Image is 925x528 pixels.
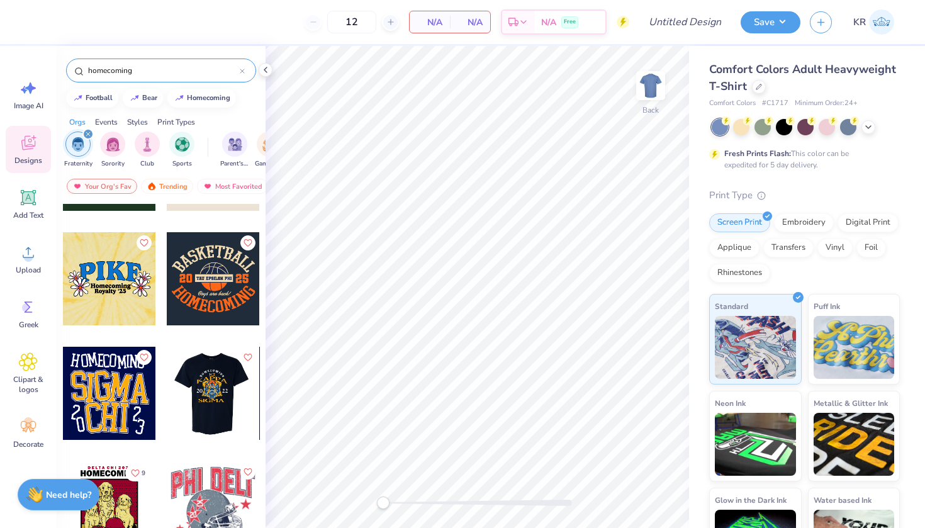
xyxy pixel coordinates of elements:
span: 9 [142,470,145,476]
strong: Need help? [46,489,91,501]
div: Orgs [69,116,86,128]
div: football [86,94,113,101]
span: # C1717 [762,98,788,109]
span: Fraternity [64,159,92,169]
span: Club [140,159,154,169]
span: Glow in the Dark Ink [715,493,787,507]
span: Metallic & Glitter Ink [814,396,888,410]
div: Print Type [709,188,900,203]
div: filter for Sports [169,132,194,169]
img: trend_line.gif [73,94,83,102]
button: Like [125,464,151,481]
span: Free [564,18,576,26]
div: Screen Print [709,213,770,232]
span: KR [853,15,866,30]
span: Image AI [14,101,43,111]
span: Sorority [101,159,125,169]
div: Accessibility label [377,497,390,509]
button: filter button [100,132,125,169]
button: Like [240,350,255,365]
span: Game Day [255,159,284,169]
span: Sports [172,159,192,169]
span: Comfort Colors [709,98,756,109]
div: Digital Print [838,213,899,232]
div: Vinyl [817,239,853,257]
button: filter button [64,132,92,169]
input: Try "Alpha" [87,64,240,77]
div: Applique [709,239,760,257]
img: most_fav.gif [72,182,82,191]
img: Parent's Weekend Image [228,137,242,152]
button: homecoming [167,89,236,108]
span: Neon Ink [715,396,746,410]
div: homecoming [187,94,230,101]
img: trend_line.gif [174,94,184,102]
img: Sorority Image [106,137,120,152]
img: Sports Image [175,137,189,152]
img: Back [638,73,663,98]
div: filter for Club [135,132,160,169]
div: bear [142,94,157,101]
div: Back [642,104,659,116]
img: trending.gif [147,182,157,191]
div: filter for Fraternity [64,132,92,169]
div: This color can be expedited for 5 day delivery. [724,148,879,171]
img: Fraternity Image [71,137,85,152]
div: Most Favorited [197,179,268,194]
span: Puff Ink [814,300,840,313]
span: Minimum Order: 24 + [795,98,858,109]
strong: Fresh Prints Flash: [724,149,791,159]
span: Greek [19,320,38,330]
span: Water based Ink [814,493,872,507]
div: Rhinestones [709,264,770,283]
button: filter button [255,132,284,169]
img: most_fav.gif [203,182,213,191]
button: football [66,89,118,108]
img: Puff Ink [814,316,895,379]
button: Like [137,350,152,365]
button: bear [123,89,163,108]
input: Untitled Design [639,9,731,35]
button: Like [240,235,255,250]
img: Krisnee Rouseau [869,9,894,35]
img: Metallic & Glitter Ink [814,413,895,476]
div: Your Org's Fav [67,179,137,194]
div: Events [95,116,118,128]
span: Standard [715,300,748,313]
span: Decorate [13,439,43,449]
button: filter button [220,132,249,169]
button: Save [741,11,800,33]
a: KR [848,9,900,35]
img: Neon Ink [715,413,796,476]
input: – – [327,11,376,33]
div: Styles [127,116,148,128]
div: Foil [856,239,886,257]
div: Transfers [763,239,814,257]
img: trend_line.gif [130,94,140,102]
span: Designs [14,155,42,166]
img: Game Day Image [262,137,277,152]
span: Upload [16,265,41,275]
span: Comfort Colors Adult Heavyweight T-Shirt [709,62,896,94]
div: Trending [141,179,193,194]
span: N/A [457,16,483,29]
img: Club Image [140,137,154,152]
span: N/A [541,16,556,29]
button: filter button [169,132,194,169]
div: Embroidery [774,213,834,232]
button: filter button [135,132,160,169]
span: Add Text [13,210,43,220]
div: filter for Game Day [255,132,284,169]
button: Like [240,464,255,480]
span: Parent's Weekend [220,159,249,169]
div: filter for Parent's Weekend [220,132,249,169]
span: Clipart & logos [8,374,49,395]
img: Standard [715,316,796,379]
div: filter for Sorority [100,132,125,169]
div: Print Types [157,116,195,128]
button: Like [137,235,152,250]
span: N/A [417,16,442,29]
